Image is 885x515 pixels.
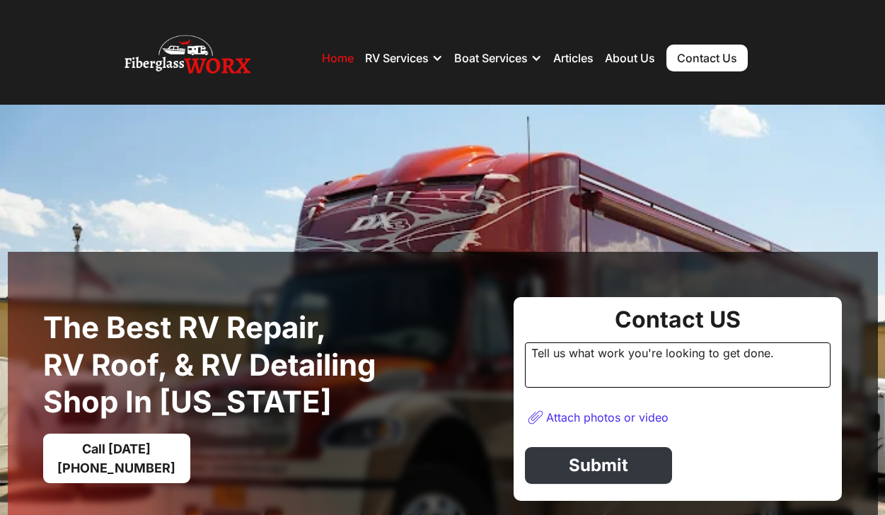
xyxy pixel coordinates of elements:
[525,342,831,388] div: Tell us what work you're looking to get done.
[605,51,655,65] a: About Us
[365,51,429,65] div: RV Services
[525,447,672,484] a: Submit
[454,51,528,65] div: Boat Services
[553,51,594,65] a: Articles
[43,434,190,483] a: Call [DATE][PHONE_NUMBER]
[43,309,397,421] h1: The best RV Repair, RV Roof, & RV Detailing Shop in [US_STATE]
[546,410,669,424] div: Attach photos or video
[666,45,748,71] a: Contact Us
[125,30,250,86] img: Fiberglass Worx - RV and Boat repair, RV Roof, RV and Boat Detailing Company Logo
[525,308,831,331] div: Contact US
[322,51,354,65] a: Home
